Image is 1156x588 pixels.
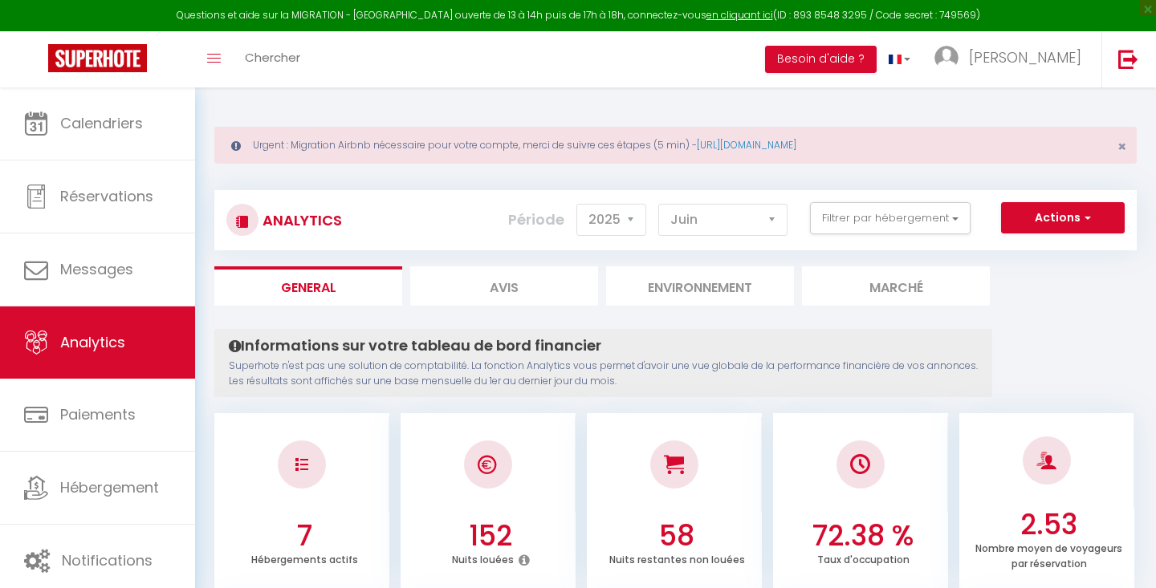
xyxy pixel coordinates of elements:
button: Filtrer par hébergement [810,202,971,234]
span: Calendriers [60,113,143,133]
a: en cliquant ici [706,8,773,22]
p: Superhote n'est pas une solution de comptabilité. La fonction Analytics vous permet d'avoir une v... [229,359,978,389]
span: Notifications [62,550,153,570]
p: Nuits restantes non louées [609,549,745,566]
iframe: LiveChat chat widget [1089,521,1156,588]
h3: Analytics [258,202,342,238]
p: Taux d'occupation [817,549,910,566]
a: [URL][DOMAIN_NAME] [697,138,796,152]
span: Hébergement [60,477,159,497]
button: Actions [1001,202,1125,234]
h3: 152 [409,519,572,553]
p: Nuits louées [452,549,514,566]
label: Période [508,202,564,237]
img: ... [934,46,959,70]
div: Urgent : Migration Airbnb nécessaire pour votre compte, merci de suivre ces étapes (5 min) - [214,127,1137,164]
p: Nombre moyen de voyageurs par réservation [975,538,1122,570]
span: Messages [60,259,133,279]
a: ... [PERSON_NAME] [922,31,1101,87]
p: Hébergements actifs [251,549,358,566]
button: Close [1117,140,1126,154]
li: Environnement [606,266,794,306]
a: Chercher [233,31,312,87]
img: Super Booking [48,44,147,72]
span: Analytics [60,332,125,352]
h3: 2.53 [968,508,1130,541]
li: Marché [802,266,990,306]
h3: 7 [223,519,385,553]
span: × [1117,136,1126,156]
img: NO IMAGE [295,458,308,471]
img: logout [1118,49,1138,69]
button: Besoin d'aide ? [765,46,877,73]
li: Avis [410,266,598,306]
span: [PERSON_NAME] [969,47,1081,67]
span: Paiements [60,404,136,424]
li: General [214,266,402,306]
h3: 72.38 % [782,519,944,553]
span: Chercher [245,49,300,66]
h4: Informations sur votre tableau de bord financier [229,337,978,355]
span: Réservations [60,186,153,206]
h3: 58 [596,519,758,553]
